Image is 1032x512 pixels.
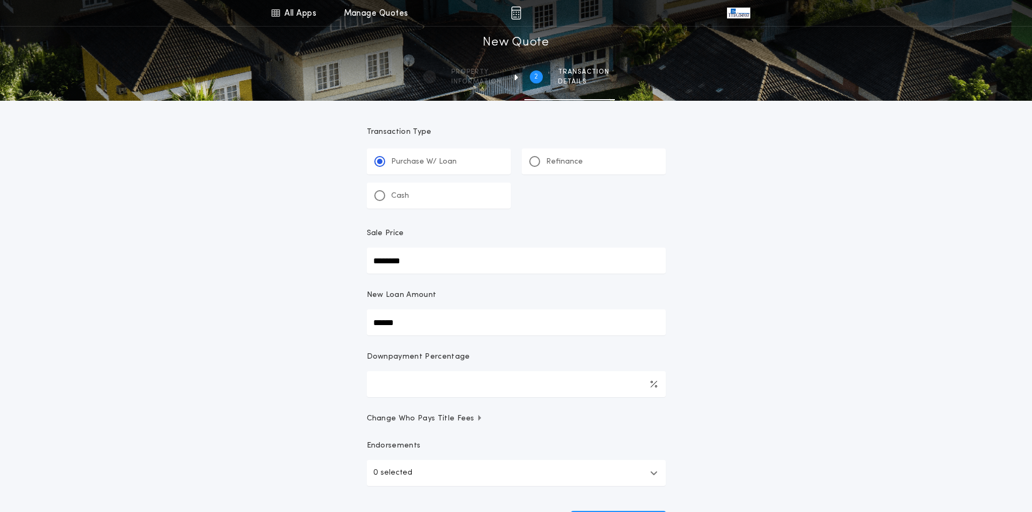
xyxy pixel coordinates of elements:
p: Refinance [546,157,583,167]
img: vs-icon [727,8,750,18]
h1: New Quote [483,34,549,51]
img: img [511,7,521,20]
span: information [451,77,502,86]
span: Transaction [558,68,609,76]
p: Transaction Type [367,127,666,138]
p: Downpayment Percentage [367,352,470,362]
span: Change Who Pays Title Fees [367,413,483,424]
input: Downpayment Percentage [367,371,666,397]
p: Cash [391,191,409,202]
p: Endorsements [367,440,666,451]
p: 0 selected [373,466,412,479]
input: Sale Price [367,248,666,274]
p: New Loan Amount [367,290,437,301]
p: Sale Price [367,228,404,239]
p: Purchase W/ Loan [391,157,457,167]
input: New Loan Amount [367,309,666,335]
span: details [558,77,609,86]
h2: 2 [534,73,538,81]
span: Property [451,68,502,76]
button: Change Who Pays Title Fees [367,413,666,424]
button: 0 selected [367,460,666,486]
